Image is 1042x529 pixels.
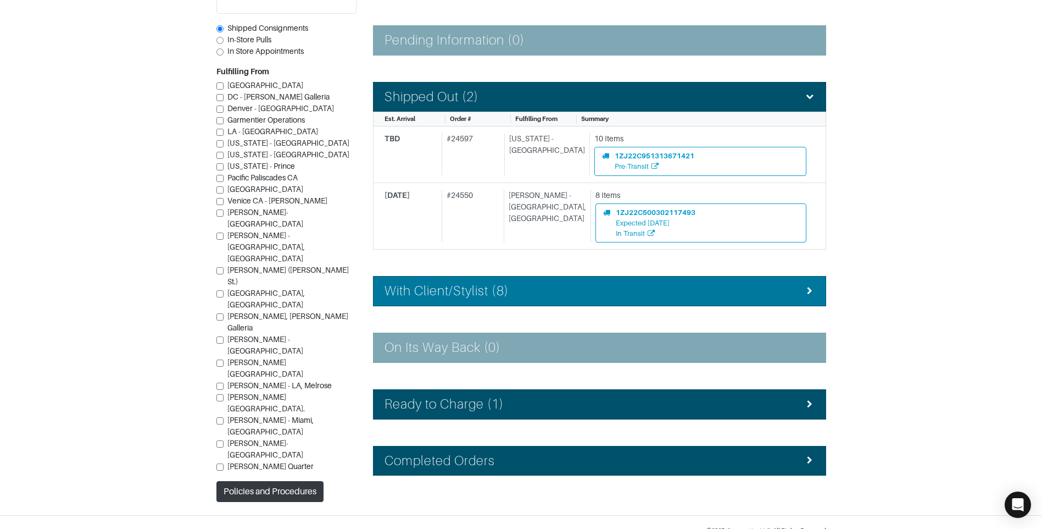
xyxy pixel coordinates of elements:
input: [PERSON_NAME], [PERSON_NAME] Galleria [216,313,224,321]
input: [PERSON_NAME]- [GEOGRAPHIC_DATA] [216,440,224,448]
input: [US_STATE] - Prince [216,163,224,170]
input: [GEOGRAPHIC_DATA] [216,82,224,90]
div: Expected [DATE] [616,218,695,228]
span: Garmentier Operations [227,115,305,124]
span: [PERSON_NAME] ([PERSON_NAME] St.) [227,266,349,286]
span: [PERSON_NAME] - LA, Melrose [227,381,332,390]
input: Pacific Paliscades CA [216,175,224,182]
span: Denver - [GEOGRAPHIC_DATA] [227,104,334,113]
span: In-Store Pulls [227,35,271,44]
div: In Transit [616,228,695,239]
input: [PERSON_NAME][GEOGRAPHIC_DATA] [216,360,224,367]
input: [PERSON_NAME] - [GEOGRAPHIC_DATA], [GEOGRAPHIC_DATA] [216,233,224,240]
input: DC - [PERSON_NAME] Galleria [216,94,224,101]
span: [US_STATE] - [GEOGRAPHIC_DATA] [227,150,349,159]
input: [PERSON_NAME] ([PERSON_NAME] St.) [216,267,224,274]
div: [PERSON_NAME] - [GEOGRAPHIC_DATA], [GEOGRAPHIC_DATA] [504,190,586,243]
a: 1ZJ22C951313671421Pre-Transit [594,147,806,175]
span: [DATE] [385,191,410,200]
span: Order # [450,115,471,122]
button: Policies and Procedures [216,481,324,502]
span: In Store Appointments [227,47,304,56]
span: Venice CA - [PERSON_NAME] [227,196,327,205]
input: [PERSON_NAME]-[GEOGRAPHIC_DATA] [216,210,224,217]
div: # 24550 [442,190,499,243]
span: [PERSON_NAME], [PERSON_NAME] Galleria [227,312,348,332]
span: [GEOGRAPHIC_DATA] [227,81,303,90]
input: In Store Appointments [216,48,224,56]
div: 1ZJ22C951313671421 [615,151,694,161]
span: [PERSON_NAME][GEOGRAPHIC_DATA]. [227,393,305,413]
h4: On Its Way Back (0) [385,340,501,356]
h4: With Client/Stylist (8) [385,283,509,299]
h4: Completed Orders [385,453,495,469]
div: 10 Items [594,133,806,145]
span: [PERSON_NAME] - [GEOGRAPHIC_DATA] [227,335,303,355]
span: [PERSON_NAME]-[GEOGRAPHIC_DATA] [227,208,303,228]
input: Garmentier Operations [216,117,224,124]
span: [US_STATE] - Prince [227,162,295,170]
a: 1ZJ22C500302117493Expected [DATE]In Transit [595,203,806,243]
input: Venice CA - [PERSON_NAME] [216,198,224,205]
input: [PERSON_NAME] - [GEOGRAPHIC_DATA] [216,337,224,344]
span: Fulfilling From [515,115,558,122]
span: [US_STATE] - [GEOGRAPHIC_DATA] [227,139,349,147]
span: [GEOGRAPHIC_DATA], [GEOGRAPHIC_DATA] [227,289,305,309]
div: Pre-Transit [615,161,694,172]
span: [GEOGRAPHIC_DATA] [227,185,303,194]
span: [PERSON_NAME] - Miami, [GEOGRAPHIC_DATA] [227,416,314,436]
input: Denver - [GEOGRAPHIC_DATA] [216,106,224,113]
input: [GEOGRAPHIC_DATA] [216,186,224,194]
span: TBD [385,134,400,143]
span: Pacific Paliscades CA [227,173,298,182]
span: [PERSON_NAME][GEOGRAPHIC_DATA] [227,358,303,378]
input: Shipped Consignments [216,25,224,32]
input: [PERSON_NAME] Quarter [216,464,224,471]
span: [PERSON_NAME] - [GEOGRAPHIC_DATA], [GEOGRAPHIC_DATA] [227,231,305,263]
span: DC - [PERSON_NAME] Galleria [227,92,330,101]
div: 8 Items [595,190,806,201]
input: [PERSON_NAME] - LA, Melrose [216,383,224,390]
div: [US_STATE] - [GEOGRAPHIC_DATA] [504,133,585,175]
input: [US_STATE] - [GEOGRAPHIC_DATA] [216,140,224,147]
div: # 24597 [442,133,500,175]
input: [PERSON_NAME][GEOGRAPHIC_DATA]. [216,394,224,401]
input: [PERSON_NAME] - Miami, [GEOGRAPHIC_DATA] [216,417,224,425]
label: Fulfilling From [216,66,269,78]
span: Est. Arrival [385,115,415,122]
div: 1ZJ22C500302117493 [616,207,695,218]
span: [PERSON_NAME]- [GEOGRAPHIC_DATA] [227,439,303,459]
span: Shipped Consignments [227,24,308,32]
span: Summary [581,115,609,122]
div: Open Intercom Messenger [1005,492,1031,518]
input: LA - [GEOGRAPHIC_DATA] [216,129,224,136]
input: In-Store Pulls [216,37,224,44]
h4: Pending Information (0) [385,32,525,48]
h4: Ready to Charge (1) [385,396,504,412]
h4: Shipped Out (2) [385,89,479,105]
span: [PERSON_NAME] Quarter [227,462,314,471]
input: [US_STATE] - [GEOGRAPHIC_DATA] [216,152,224,159]
input: [GEOGRAPHIC_DATA], [GEOGRAPHIC_DATA] [216,290,224,297]
span: LA - [GEOGRAPHIC_DATA] [227,127,318,136]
